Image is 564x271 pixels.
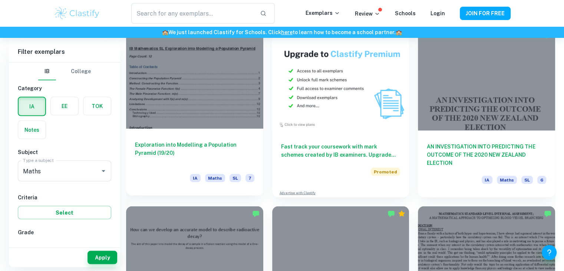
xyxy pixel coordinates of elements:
[9,42,120,62] h6: Filter exemplars
[18,206,111,219] button: Select
[460,7,511,20] button: JOIN FOR FREE
[38,63,56,81] button: IB
[54,6,101,21] img: Clastify logo
[205,174,225,182] span: Maths
[83,97,111,115] button: TOK
[521,176,533,184] span: SL
[71,63,91,81] button: College
[18,228,111,236] h6: Grade
[544,210,551,218] img: Marked
[18,121,46,139] button: Notes
[252,210,260,218] img: Marked
[306,9,340,17] p: Exemplars
[37,244,40,252] span: 7
[23,157,54,164] label: Type a subject
[497,176,517,184] span: Maths
[418,28,555,197] a: AN INVESTIGATION INTO PREDICTING THE OUTCOME OF THE 2020 NEW ZEALAND ELECTIONIAMathsSL6
[126,28,263,197] a: Exploration into Modelling a Population Pyramid (19/20)IAMathsSL7
[482,176,492,184] span: IA
[281,29,293,35] a: here
[398,210,405,218] div: Premium
[230,174,241,182] span: SL
[135,141,254,165] h6: Exploration into Modelling a Population Pyramid (19/20)
[245,174,254,182] span: 7
[38,63,91,81] div: Filter type choice
[18,84,111,92] h6: Category
[280,190,316,196] a: Advertise with Clastify
[131,3,254,24] input: Search for any exemplars...
[355,10,380,18] p: Review
[537,176,546,184] span: 6
[1,28,563,36] h6: We just launched Clastify for Schools. Click to learn how to become a school partner.
[387,210,395,218] img: Marked
[98,166,109,176] button: Open
[371,168,400,176] span: Promoted
[272,28,409,131] img: Thumbnail
[59,244,63,252] span: 6
[431,10,445,16] a: Login
[19,98,45,115] button: IA
[51,97,78,115] button: EE
[542,245,557,260] button: Help and Feedback
[190,174,201,182] span: IA
[427,143,546,167] h6: AN INVESTIGATION INTO PREDICTING THE OUTCOME OF THE 2020 NEW ZEALAND ELECTION
[88,251,117,264] button: Apply
[18,148,111,156] h6: Subject
[396,29,402,35] span: 🏫
[82,244,85,252] span: 5
[281,143,400,159] h6: Fast track your coursework with mark schemes created by IB examiners. Upgrade now
[395,10,416,16] a: Schools
[162,29,168,35] span: 🏫
[18,193,111,202] h6: Criteria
